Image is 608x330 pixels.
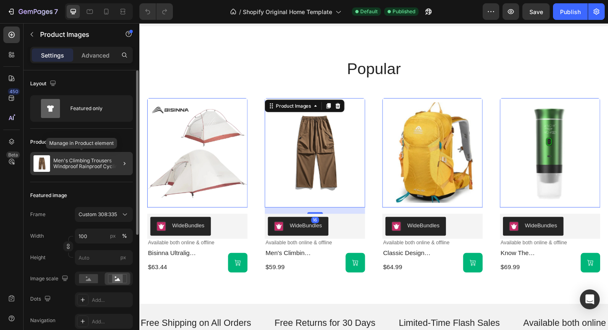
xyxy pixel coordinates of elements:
[75,229,133,243] input: px%
[75,207,133,222] button: Custom 308:335
[392,210,402,220] img: Wide%20Bundles.png
[6,152,20,158] div: Beta
[243,7,332,16] span: Shopify Original Home Template
[382,239,435,249] a: Know The World™ Uno Portable Espresso
[8,36,488,60] h2: popular
[30,211,45,218] label: Frame
[382,254,435,264] div: $69.99
[382,239,435,249] h2: know the world™ uno portable espresso
[1,311,118,324] p: Free Shipping on All Orders
[133,79,239,195] a: Men's Climbing Trousers Windproof Rainproof Cycling Pants
[580,289,600,309] div: Open Intercom Messenger
[257,79,364,195] a: Classic Design Outdoor Backpack 25L
[122,232,127,240] div: %
[81,51,110,60] p: Advanced
[239,7,241,16] span: /
[120,231,129,241] button: px
[383,229,487,236] p: Available both online & offline
[133,239,186,249] h2: men's climbing trousers windproof rainproof cycling pants
[257,254,311,264] div: $64.99
[257,239,311,249] a: Classic Design Outdoor Backpack 25L
[30,317,55,324] div: Navigation
[406,311,531,324] p: Available both online & offline
[385,205,449,225] button: WideBundles
[159,210,194,219] div: WideBundles
[9,229,114,236] p: Available both online & offline
[560,7,581,16] div: Publish
[30,254,45,261] label: Height
[8,239,62,249] a: BISINNA Ultralight Camping Tent Backpack Tent 20D Nylon Waterproof
[408,210,443,219] div: WideBundles
[30,192,67,199] div: Featured image
[360,8,378,15] span: Default
[261,205,325,225] button: WideBundles
[53,158,129,169] p: Men's Climbing Trousers Windproof Rainproof Cycling Pants
[139,23,608,330] iframe: Design area
[382,79,488,195] a: Know The World™ Uno Portable Espresso
[110,232,116,240] div: px
[267,210,277,220] img: Wide%20Bundles.png
[8,239,62,249] h2: bisinna ultralight camping tent backpack tent 20d nylon waterproof
[30,78,58,89] div: Layout
[108,231,118,241] button: %
[8,88,20,95] div: 450
[257,239,311,249] h2: classic design outdoor backpack 25l
[393,8,415,15] span: Published
[553,3,588,20] button: Publish
[136,205,200,225] button: WideBundles
[284,210,318,219] div: WideBundles
[35,210,69,219] div: WideBundles
[92,296,131,304] div: Add...
[30,232,44,240] label: Width
[275,311,382,324] p: Limited-Time Flash Sales
[79,211,117,218] span: Custom 308:335
[75,250,133,265] input: px
[30,273,70,284] div: Image scale
[54,7,58,17] p: 7
[258,229,363,236] p: Available both online & offline
[134,229,238,236] p: Available both online & offline
[70,99,121,118] div: Featured only
[133,239,186,249] a: Men's Climbing Trousers Windproof Rainproof Cycling Pants
[18,210,28,220] img: Wide%20Bundles.png
[8,254,62,264] div: $63.44
[143,210,153,220] img: Wide%20Bundles.png
[40,29,110,39] p: Product Images
[41,51,64,60] p: Settings
[30,294,53,305] div: Dots
[12,205,76,225] button: WideBundles
[182,205,190,212] div: 16
[30,138,66,146] div: Product source
[8,79,115,195] a: BISINNA Ultralight Camping Tent Backpack Tent 20D Nylon Waterproof
[143,84,183,92] div: Product Images
[92,318,131,325] div: Add...
[34,155,50,172] img: product feature img
[529,8,543,15] span: Save
[133,254,186,264] div: $59.99
[522,3,550,20] button: Save
[120,254,126,260] span: px
[139,3,173,20] div: Undo/Redo
[3,3,62,20] button: 7
[143,311,250,324] p: Free Returns for 30 Days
